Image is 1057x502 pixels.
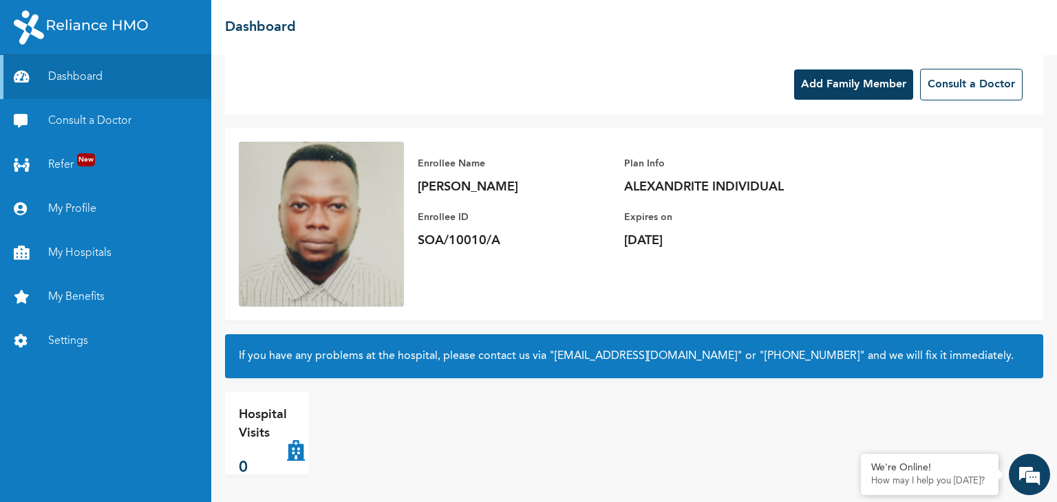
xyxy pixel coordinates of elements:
[72,77,231,95] div: Chat with us now
[25,69,56,103] img: d_794563401_company_1708531726252_794563401
[794,69,913,100] button: Add Family Member
[418,209,610,226] p: Enrollee ID
[624,179,817,195] p: ALEXANDRITE INDIVIDUAL
[418,232,610,249] p: SOA/10010/A
[624,232,817,249] p: [DATE]
[239,457,287,479] p: 0
[624,155,817,172] p: Plan Info
[135,428,263,470] div: FAQs
[549,351,743,362] a: "[EMAIL_ADDRESS][DOMAIN_NAME]"
[239,142,404,307] img: Enrollee
[14,10,148,45] img: RelianceHMO's Logo
[7,380,262,428] textarea: Type your message and hit 'Enter'
[920,69,1023,100] button: Consult a Doctor
[225,17,296,38] h2: Dashboard
[871,462,988,474] div: We're Online!
[624,209,817,226] p: Expires on
[418,155,610,172] p: Enrollee Name
[80,175,190,314] span: We're online!
[239,348,1029,364] h2: If you have any problems at the hospital, please contact us via or and we will fix it immediately.
[226,7,259,40] div: Minimize live chat window
[239,406,287,443] p: Hospital Visits
[7,452,135,461] span: Conversation
[418,179,610,195] p: [PERSON_NAME]
[759,351,865,362] a: "[PHONE_NUMBER]"
[871,476,988,487] p: How may I help you today?
[77,153,95,166] span: New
